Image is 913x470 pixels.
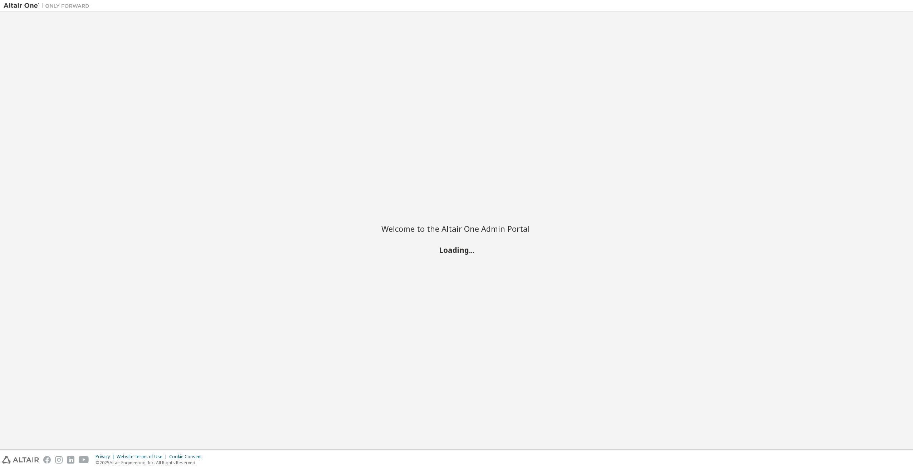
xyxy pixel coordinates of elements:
[169,454,206,460] div: Cookie Consent
[79,456,89,464] img: youtube.svg
[381,224,532,234] h2: Welcome to the Altair One Admin Portal
[2,456,39,464] img: altair_logo.svg
[117,454,169,460] div: Website Terms of Use
[43,456,51,464] img: facebook.svg
[67,456,74,464] img: linkedin.svg
[4,2,93,9] img: Altair One
[55,456,63,464] img: instagram.svg
[381,245,532,255] h2: Loading...
[96,454,117,460] div: Privacy
[96,460,206,466] p: © 2025 Altair Engineering, Inc. All Rights Reserved.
